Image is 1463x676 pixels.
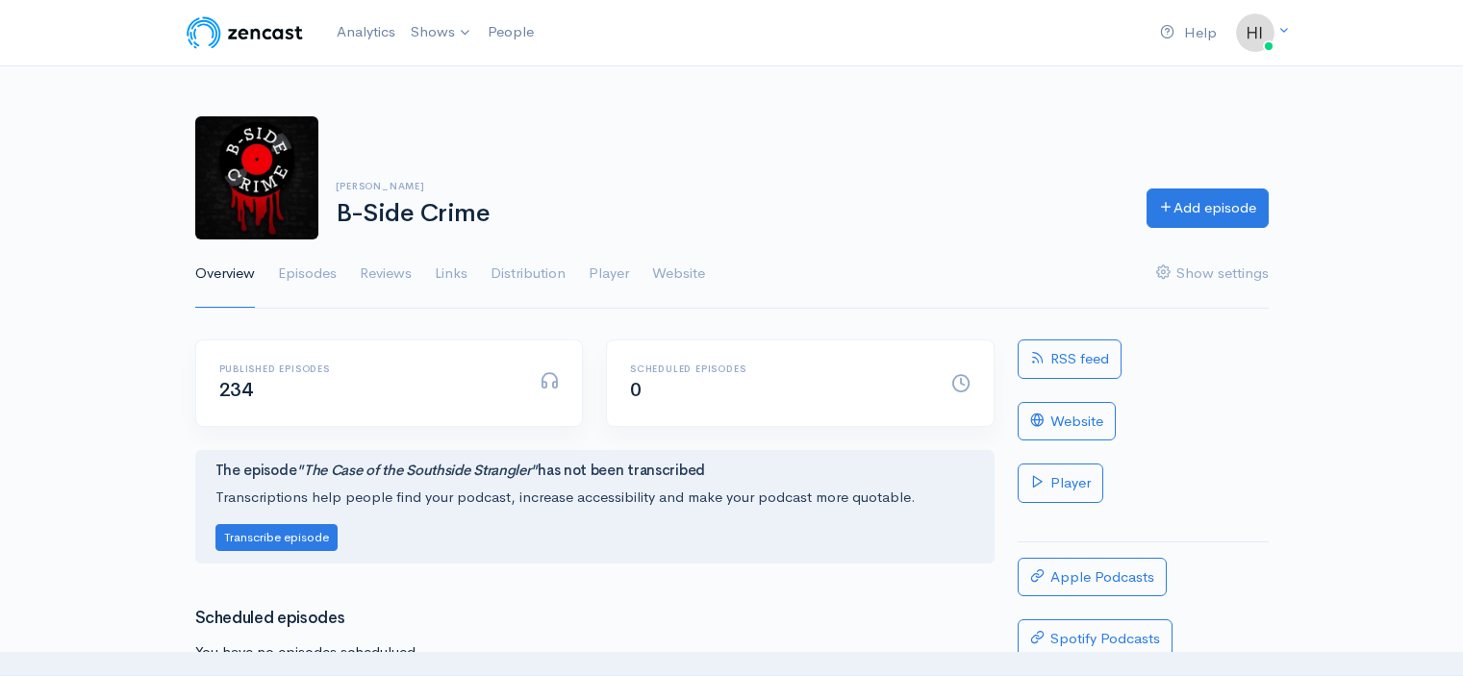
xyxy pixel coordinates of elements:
a: Analytics [329,12,403,53]
a: Player [1018,463,1103,503]
a: Add episode [1147,188,1269,228]
a: Spotify Podcasts [1018,619,1173,659]
a: Apple Podcasts [1018,558,1167,597]
p: You have no episodes schedulued [195,641,995,663]
span: 234 [219,378,253,402]
span: 0 [630,378,642,402]
a: Episodes [278,239,337,309]
h3: Scheduled episodes [195,610,995,628]
a: People [480,12,542,53]
a: Reviews [360,239,412,309]
a: Shows [403,12,480,54]
h6: Published episodes [219,363,517,374]
a: Links [435,239,467,309]
h6: [PERSON_NAME] [336,181,1123,191]
a: Player [589,239,629,309]
p: Transcriptions help people find your podcast, increase accessibility and make your podcast more q... [215,487,974,509]
img: ... [1236,13,1274,52]
a: RSS feed [1018,339,1122,379]
button: Transcribe episode [215,524,338,552]
i: "The Case of the Southside Strangler" [296,461,538,479]
a: Website [1018,402,1116,441]
h1: B-Side Crime [336,200,1123,228]
img: ZenCast Logo [184,13,306,52]
a: Distribution [491,239,566,309]
h6: Scheduled episodes [630,363,928,374]
a: Website [652,239,705,309]
a: Show settings [1156,239,1269,309]
a: Help [1152,13,1224,54]
a: Transcribe episode [215,527,338,545]
a: Overview [195,239,255,309]
h4: The episode has not been transcribed [215,463,974,479]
